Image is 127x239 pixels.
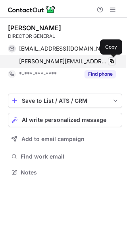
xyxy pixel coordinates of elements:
[22,98,108,104] div: Save to List / ATS / CRM
[19,45,110,52] span: [EMAIL_ADDRESS][DOMAIN_NAME]
[8,5,56,14] img: ContactOut v5.3.10
[8,24,61,32] div: [PERSON_NAME]
[21,169,119,176] span: Notes
[8,33,122,40] div: DIRECTOR GENERAL
[8,132,122,146] button: Add to email campaign
[21,136,85,142] span: Add to email campaign
[22,117,106,123] span: AI write personalized message
[21,153,119,160] span: Find work email
[8,94,122,108] button: save-profile-one-click
[8,167,122,178] button: Notes
[8,151,122,162] button: Find work email
[8,113,122,127] button: AI write personalized message
[19,58,107,65] span: [PERSON_NAME][EMAIL_ADDRESS][DOMAIN_NAME]
[85,70,116,78] button: Reveal Button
